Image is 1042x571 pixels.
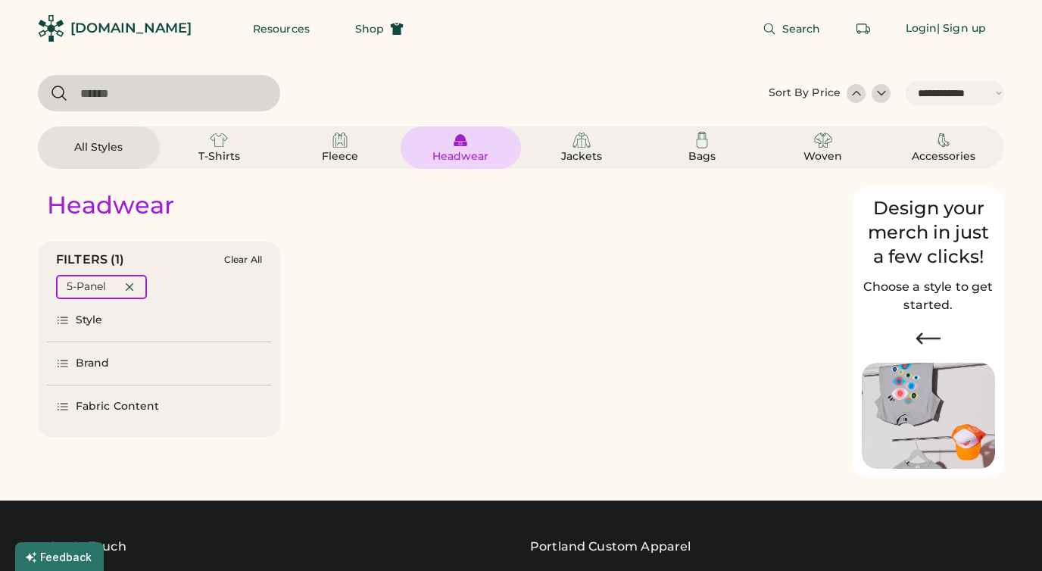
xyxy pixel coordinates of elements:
img: Accessories Icon [934,131,953,149]
div: Bags [668,149,736,164]
div: | Sign up [937,21,986,36]
div: Design your merch in just a few clicks! [862,196,995,269]
img: Jackets Icon [572,131,591,149]
div: FILTERS (1) [56,251,125,269]
a: Portland Custom Apparel [530,538,691,556]
img: Woven Icon [814,131,832,149]
img: Image of Lisa Congdon Eye Print on T-Shirt and Hat [862,363,995,470]
div: Clear All [224,254,262,265]
h2: Choose a style to get started. [862,278,995,314]
button: Shop [337,14,422,44]
div: Headwear [426,149,494,164]
div: Accessories [909,149,978,164]
div: Jackets [548,149,616,164]
span: Shop [355,23,384,34]
button: Search [744,14,839,44]
img: Fleece Icon [331,131,349,149]
div: T-Shirts [185,149,253,164]
img: T-Shirts Icon [210,131,228,149]
div: 5-Panel [67,279,106,295]
div: All Styles [64,140,133,155]
div: Fleece [306,149,374,164]
button: Retrieve an order [848,14,878,44]
div: Fabric Content [76,399,159,414]
div: [DOMAIN_NAME] [70,19,192,38]
div: Style [76,313,103,328]
span: Search [782,23,821,34]
button: Resources [235,14,328,44]
div: Brand [76,356,110,371]
div: Sort By Price [769,86,841,101]
div: Woven [789,149,857,164]
img: Headwear Icon [451,131,470,149]
img: Bags Icon [693,131,711,149]
div: Login [906,21,937,36]
div: Headwear [47,190,174,220]
img: Rendered Logo - Screens [38,15,64,42]
div: Get In Touch [48,538,126,556]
